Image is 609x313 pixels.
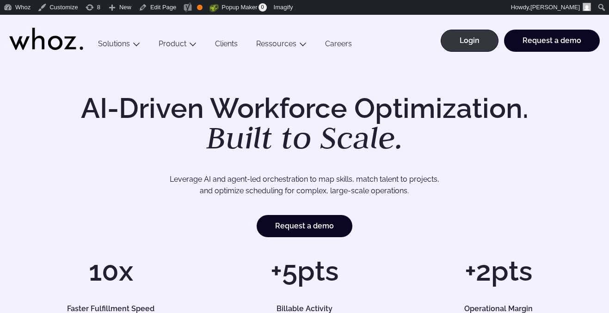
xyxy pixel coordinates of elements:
button: Solutions [89,39,149,52]
h1: 10x [18,257,203,285]
h5: Billable Activity [221,305,388,313]
h1: +5pts [212,257,397,285]
p: Leverage AI and agent-led orchestration to map skills, match talent to projects, and optimize sch... [47,173,562,197]
a: Request a demo [504,30,600,52]
a: Clients [206,39,247,52]
a: Ressources [256,39,296,48]
button: Product [149,39,206,52]
a: Product [159,39,186,48]
h1: AI-Driven Workforce Optimization. [68,94,541,153]
h5: Operational Margin [415,305,581,313]
em: Built to Scale. [206,117,403,158]
a: Careers [316,39,361,52]
a: Login [441,30,498,52]
span: [PERSON_NAME] [530,4,580,11]
span: 0 [258,3,267,12]
div: Main [89,15,600,61]
h5: Faster Fulfillment Speed [28,305,194,313]
a: Request a demo [257,215,352,237]
div: OK [197,5,203,10]
button: Ressources [247,39,316,52]
h1: +2pts [406,257,591,285]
